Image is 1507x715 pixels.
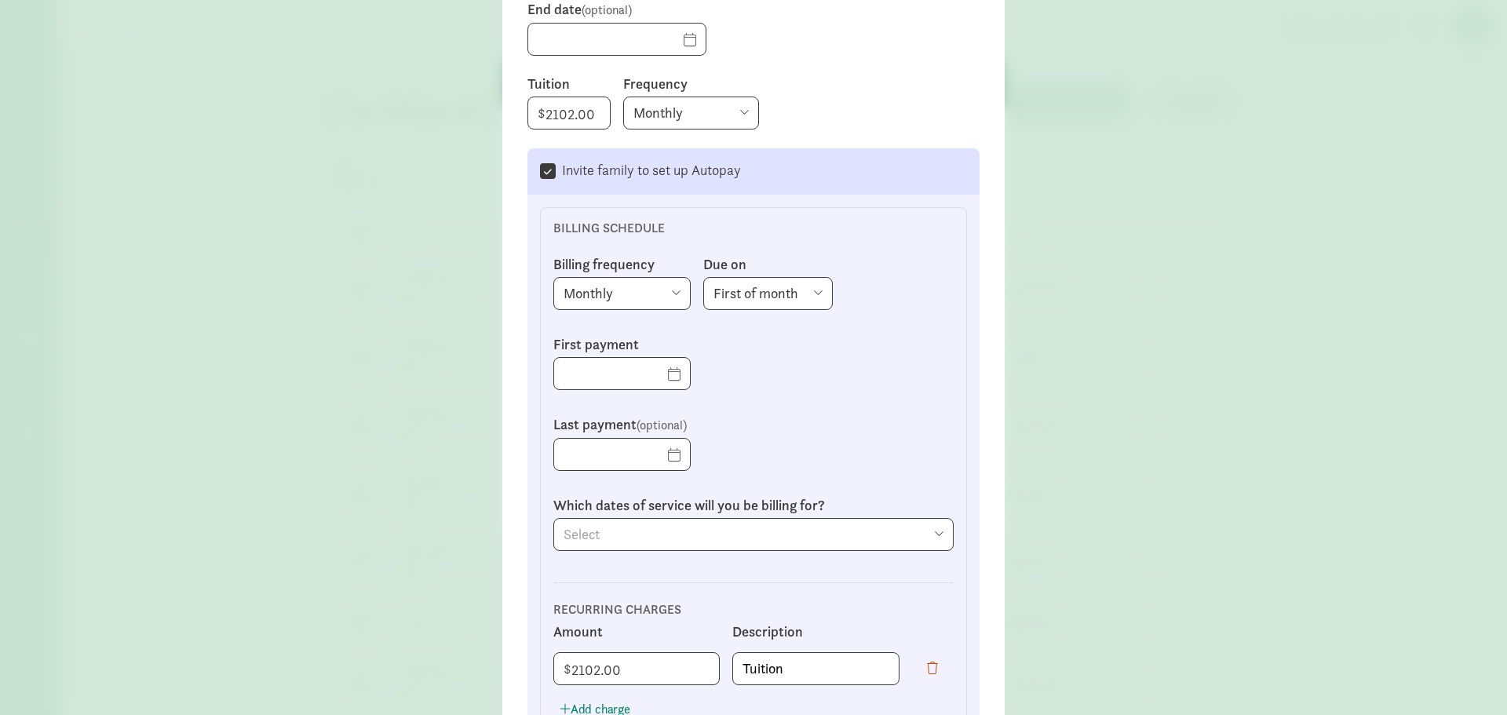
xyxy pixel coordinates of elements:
[732,624,899,640] div: Description
[703,255,833,274] label: Due on
[553,624,720,640] div: Amount
[553,335,691,354] label: First payment
[582,2,632,18] span: (optional)
[527,75,611,93] label: Tuition
[556,161,741,180] label: Invite family to set up Autopay
[623,75,980,93] label: Frequency
[637,417,687,433] span: (optional)
[553,415,691,435] label: Last payment
[553,255,691,274] label: Billing frequency
[547,214,936,243] h3: BILLING SCHEDULE
[553,496,954,515] label: Which dates of service will you be billing for?
[1429,640,1507,715] iframe: Chat Widget
[553,602,942,618] h3: RECURRING CHARGES
[733,653,898,684] input: Description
